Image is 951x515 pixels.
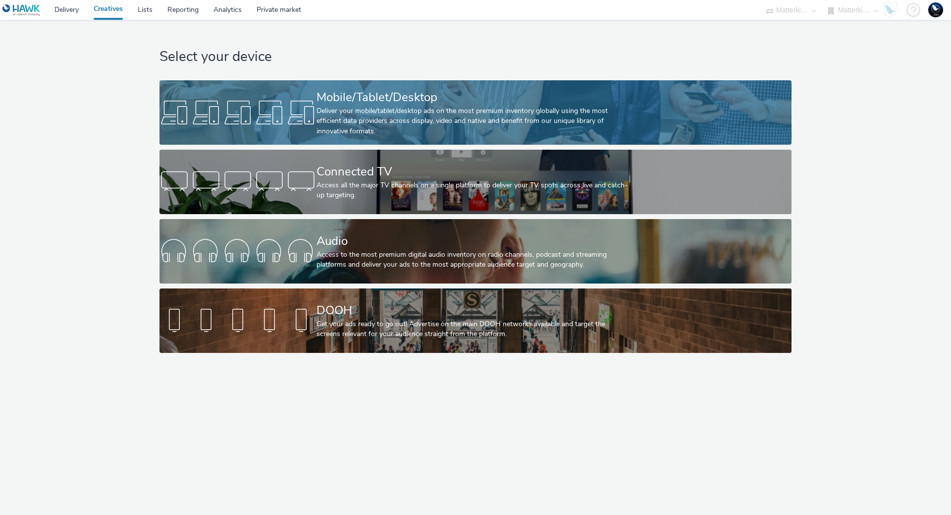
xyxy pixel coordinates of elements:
[159,48,791,66] h1: Select your device
[159,80,791,145] a: Mobile/Tablet/DesktopDeliver your mobile/tablet/desktop ads on the most premium inventory globall...
[317,250,631,270] div: Access to the most premium digital audio inventory on radio channels, podcast and streaming platf...
[159,219,791,284] a: AudioAccess to the most premium digital audio inventory on radio channels, podcast and streaming ...
[2,4,41,16] img: undefined Logo
[317,163,631,180] div: Connected TV
[317,232,631,250] div: Audio
[317,319,631,340] div: Get your ads ready to go out! Advertise on the main DOOH networks available and target the screen...
[317,302,631,319] div: DOOH
[883,2,898,18] img: Hawk Academy
[159,150,791,214] a: Connected TVAccess all the major TV channels on a single platform to deliver your TV spots across...
[928,2,943,17] img: Support Hawk
[883,2,901,18] a: Hawk Academy
[317,89,631,106] div: Mobile/Tablet/Desktop
[317,106,631,136] div: Deliver your mobile/tablet/desktop ads on the most premium inventory globally using the most effi...
[159,288,791,353] a: DOOHGet your ads ready to go out! Advertise on the main DOOH networks available and target the sc...
[317,180,631,201] div: Access all the major TV channels on a single platform to deliver your TV spots across live and ca...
